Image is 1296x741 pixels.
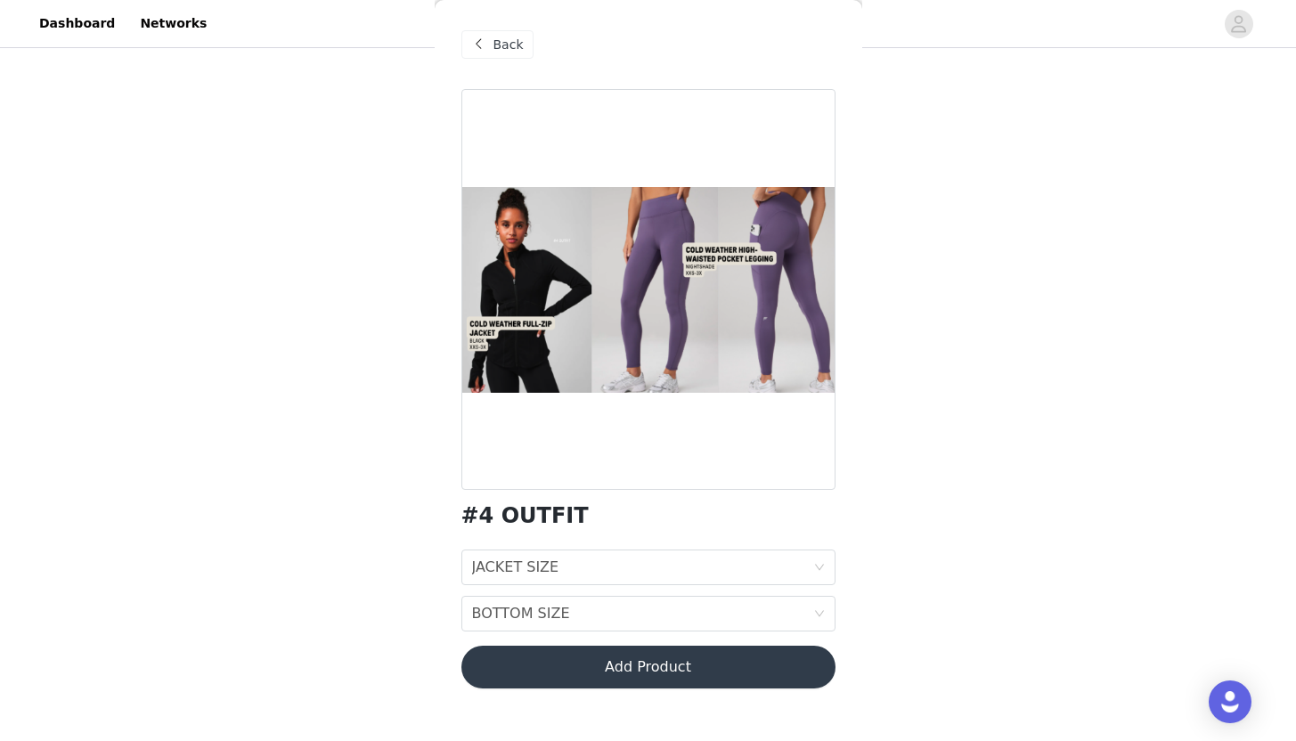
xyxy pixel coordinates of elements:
[814,608,825,621] i: icon: down
[29,4,126,44] a: Dashboard
[1209,680,1251,723] div: Open Intercom Messenger
[493,36,524,54] span: Back
[461,504,589,528] h1: #4 OUTFIT
[472,597,570,631] div: BOTTOM SIZE
[1230,10,1247,38] div: avatar
[472,550,559,584] div: JACKET SIZE
[129,4,217,44] a: Networks
[461,646,835,688] button: Add Product
[814,562,825,574] i: icon: down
